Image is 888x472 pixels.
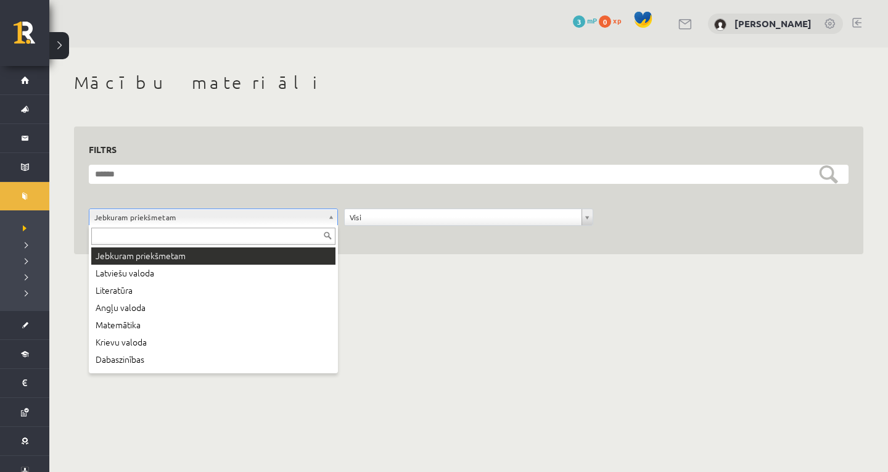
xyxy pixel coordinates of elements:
div: Datorika [91,368,335,386]
div: Dabaszinības [91,351,335,368]
div: Krievu valoda [91,334,335,351]
div: Latviešu valoda [91,265,335,282]
div: Matemātika [91,317,335,334]
div: Jebkuram priekšmetam [91,247,335,265]
div: Literatūra [91,282,335,299]
div: Angļu valoda [91,299,335,317]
